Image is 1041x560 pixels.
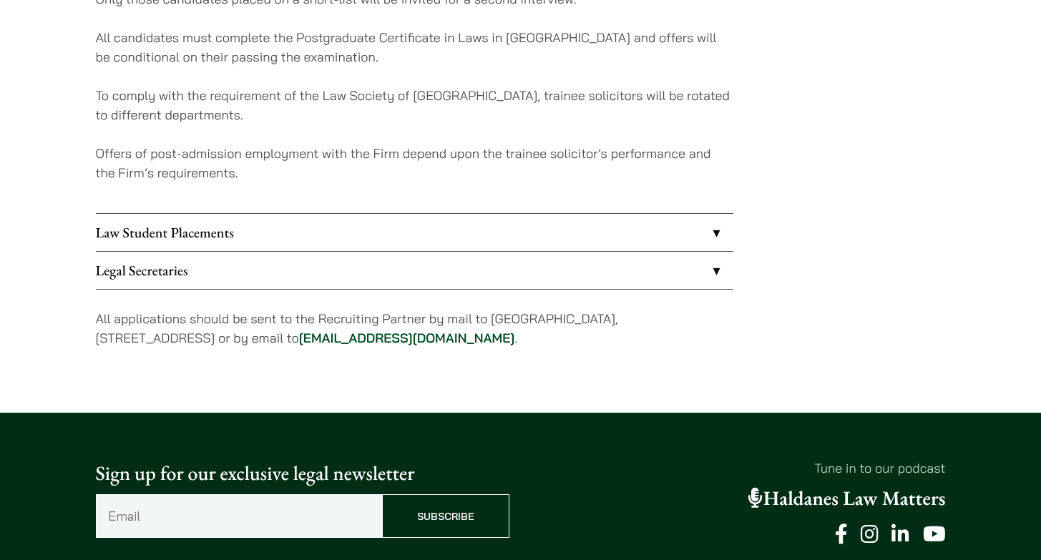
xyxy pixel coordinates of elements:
p: Sign up for our exclusive legal newsletter [96,458,509,488]
a: [EMAIL_ADDRESS][DOMAIN_NAME] [299,330,515,346]
p: All applications should be sent to the Recruiting Partner by mail to [GEOGRAPHIC_DATA], [STREET_A... [96,309,733,348]
p: Offers of post-admission employment with the Firm depend upon the trainee solicitor’s performance... [96,144,733,182]
p: To comply with the requirement of the Law Society of [GEOGRAPHIC_DATA], trainee solicitors will b... [96,86,733,124]
input: Subscribe [382,494,509,538]
a: Haldanes Law Matters [748,486,946,511]
a: Law Student Placements [96,214,733,251]
p: Tune in to our podcast [532,458,946,478]
a: Legal Secretaries [96,252,733,289]
p: All candidates must complete the Postgraduate Certificate in Laws in [GEOGRAPHIC_DATA] and offers... [96,28,733,67]
input: Email [96,494,382,538]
